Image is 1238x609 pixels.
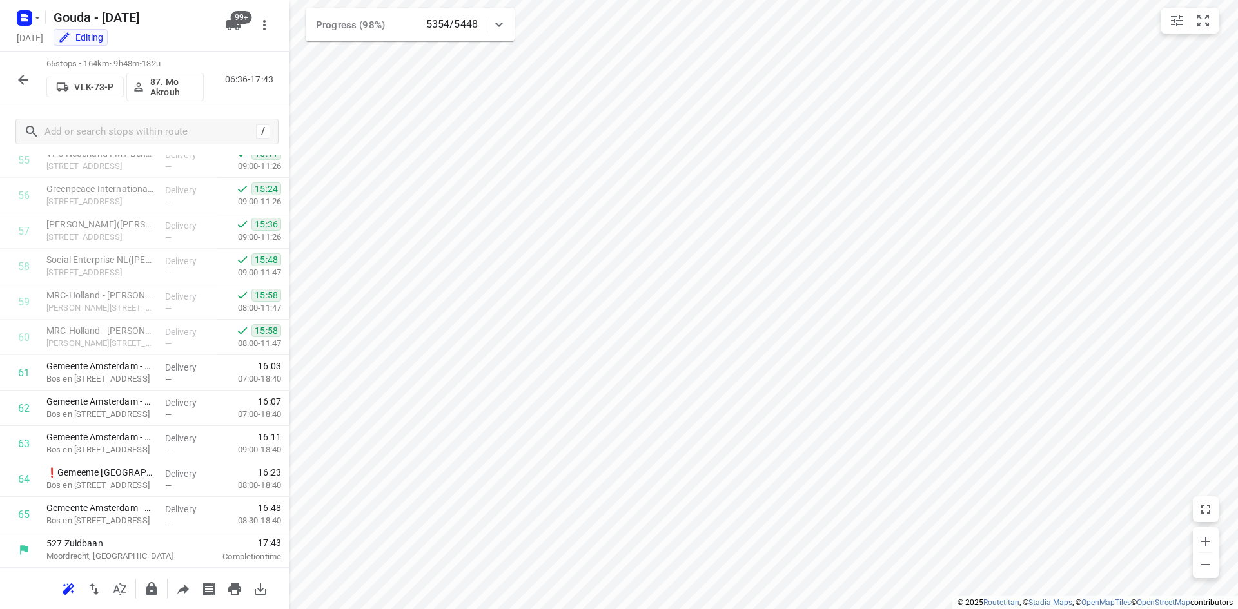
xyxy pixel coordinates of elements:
[165,255,213,267] p: Delivery
[217,160,281,173] p: 09:00-11:26
[165,339,172,349] span: —
[248,582,273,594] span: Download route
[217,514,281,527] p: 08:30-18:40
[46,324,155,337] p: MRC-Holland - Willem Schoutenstraat 6(Soraja Zijderveld)
[165,162,172,171] span: —
[139,59,142,68] span: •
[46,289,155,302] p: MRC-Holland - Willem Schoutenstraat 1(Soraja Zijderveld)
[165,481,172,490] span: —
[236,253,249,266] svg: Done
[236,289,249,302] svg: Done
[165,184,213,197] p: Delivery
[139,576,164,602] button: Lock route
[251,253,281,266] span: 15:48
[46,160,155,173] p: Surinameplein 27, Amsterdam
[126,73,204,101] button: 87. Mo Akrouh
[221,12,246,38] button: 99+
[983,598,1019,607] a: Routetitan
[46,77,124,97] button: VLK-73-P
[74,82,113,92] p: VLK-73-P
[217,372,281,385] p: 07:00-18:40
[165,219,213,232] p: Delivery
[46,337,155,350] p: Willem Schoutenstraat 6, Amsterdam
[236,218,249,231] svg: Done
[217,302,281,314] p: 08:00-11:47
[142,59,161,68] span: 132u
[48,7,215,28] h5: Gouda - [DATE]
[18,402,30,414] div: 62
[1161,8,1219,34] div: small contained button group
[256,124,270,139] div: /
[426,17,478,32] p: 5354/5448
[1028,598,1072,607] a: Stadia Maps
[18,473,30,485] div: 64
[258,501,281,514] span: 16:48
[18,189,30,202] div: 56
[46,537,181,550] p: 527 Zuidbaan
[217,195,281,208] p: 09:00-11:26
[165,374,172,384] span: —
[165,268,172,278] span: —
[165,290,213,303] p: Delivery
[231,11,252,24] span: 99+
[165,432,213,445] p: Delivery
[217,443,281,456] p: 09:00-18:40
[46,58,204,70] p: 65 stops • 164km • 9h48m
[165,304,172,313] span: —
[150,77,198,97] p: 87. Mo Akrouh
[165,233,172,242] span: —
[196,550,281,563] p: Completion time
[258,395,281,408] span: 16:07
[18,508,30,521] div: 65
[81,582,107,594] span: Reverse route
[18,438,30,450] div: 63
[217,231,281,244] p: 09:00-11:26
[1190,8,1216,34] button: Fit zoom
[1137,598,1190,607] a: OpenStreetMap
[222,582,248,594] span: Print route
[58,31,103,44] div: You are currently in edit mode.
[316,19,385,31] span: Progress (98%)
[46,443,155,456] p: Bos en Lommerplein 270, Amsterdam
[196,582,222,594] span: Print shipping labels
[18,260,30,273] div: 58
[46,408,155,421] p: Bos en Lommerplein 250, Amsterdam
[18,296,30,308] div: 59
[46,514,155,527] p: Bos en Lommerplein 250, Amsterdam
[1081,598,1131,607] a: OpenMapTiles
[46,479,155,492] p: Bos en Lommerplein 250, Amsterdam
[46,466,155,479] p: ❗Gemeente Amsterdam - Stadsdeel West(Lesley Barendse)
[46,231,155,244] p: Baarsjesweg 242, Amsterdam
[165,325,213,338] p: Delivery
[46,550,181,563] p: Moordrecht, [GEOGRAPHIC_DATA]
[18,225,30,237] div: 57
[196,536,281,549] span: 17:43
[170,582,196,594] span: Share route
[217,479,281,492] p: 08:00-18:40
[55,582,81,594] span: Reoptimize route
[217,266,281,279] p: 09:00-11:47
[165,361,213,374] p: Delivery
[217,408,281,421] p: 07:00-18:40
[18,154,30,166] div: 55
[165,445,172,455] span: —
[46,182,155,195] p: Greenpeace International(Ashley McCue)
[107,582,133,594] span: Sort by time window
[258,430,281,443] span: 16:11
[251,182,281,195] span: 15:24
[165,516,172,526] span: —
[46,302,155,314] p: Willem Schoutenstraat 1, Amsterdam
[46,360,155,372] p: Gemeente Amsterdam - Het Servicepunt - IKO(Nazha Goseling/Jacqueline Essien/Soad el Khamlichi/Mik...
[46,218,155,231] p: [PERSON_NAME]([PERSON_NAME])
[958,598,1233,607] li: © 2025 , © , © © contributors
[217,337,281,350] p: 08:00-11:47
[251,324,281,337] span: 15:58
[165,148,213,161] p: Delivery
[258,466,281,479] span: 16:23
[1164,8,1190,34] button: Map settings
[12,30,48,45] h5: Project date
[18,331,30,343] div: 60
[165,410,172,420] span: —
[236,324,249,337] svg: Done
[306,8,515,41] div: Progress (98%)5354/5448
